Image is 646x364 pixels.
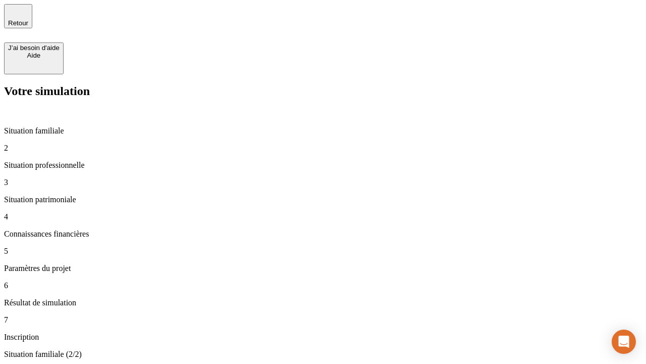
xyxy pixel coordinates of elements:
p: 2 [4,144,642,153]
button: Retour [4,4,32,28]
p: 5 [4,247,642,256]
div: Open Intercom Messenger [612,330,636,354]
h2: Votre simulation [4,84,642,98]
p: 3 [4,178,642,187]
button: J’ai besoin d'aideAide [4,42,64,74]
p: Situation professionnelle [4,161,642,170]
p: Situation familiale (2/2) [4,350,642,359]
p: Connaissances financières [4,230,642,239]
div: J’ai besoin d'aide [8,44,60,52]
span: Retour [8,19,28,27]
p: 4 [4,212,642,221]
div: Aide [8,52,60,59]
p: Résultat de simulation [4,298,642,307]
p: Paramètres du projet [4,264,642,273]
p: 7 [4,315,642,325]
p: Situation patrimoniale [4,195,642,204]
p: 6 [4,281,642,290]
p: Situation familiale [4,126,642,135]
p: Inscription [4,333,642,342]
